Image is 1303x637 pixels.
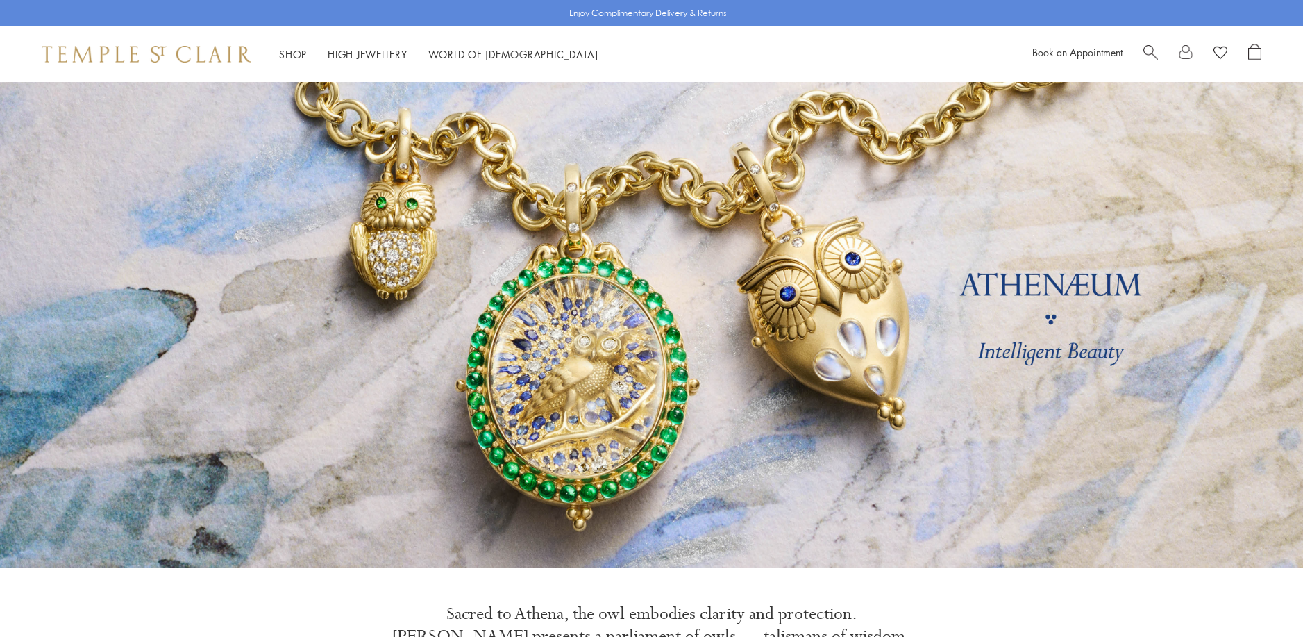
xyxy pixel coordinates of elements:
[428,47,598,61] a: World of [DEMOGRAPHIC_DATA]World of [DEMOGRAPHIC_DATA]
[1248,44,1261,65] a: Open Shopping Bag
[328,47,407,61] a: High JewelleryHigh Jewellery
[42,46,251,63] img: Temple St. Clair
[1213,44,1227,65] a: View Wishlist
[1234,572,1289,623] iframe: Gorgias live chat messenger
[569,6,727,20] p: Enjoy Complimentary Delivery & Returns
[1032,45,1123,59] a: Book an Appointment
[1143,44,1158,65] a: Search
[279,46,598,63] nav: Main navigation
[279,47,307,61] a: ShopShop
